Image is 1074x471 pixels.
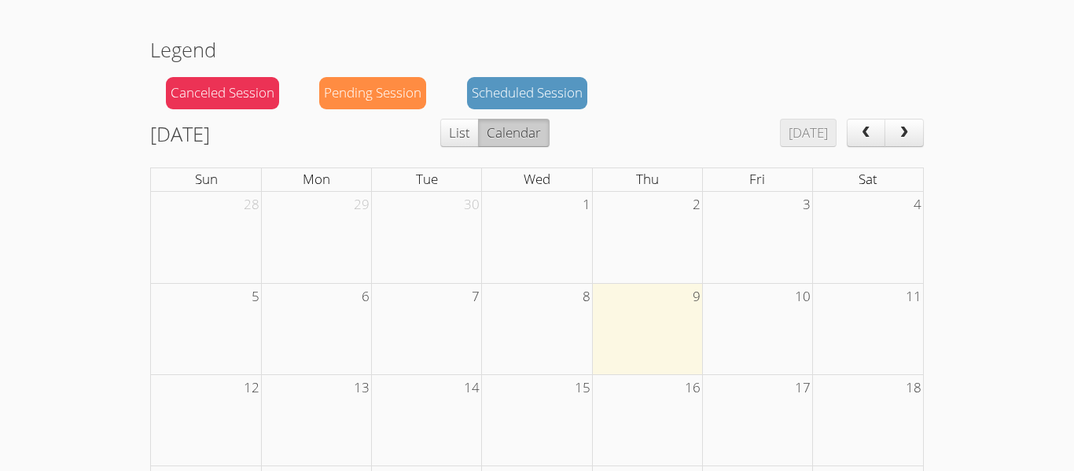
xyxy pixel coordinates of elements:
button: next [885,119,924,147]
div: Canceled Session [166,77,279,109]
span: 7 [470,284,481,310]
button: List [440,119,479,147]
span: Sat [859,170,877,188]
span: 17 [793,375,812,401]
h2: [DATE] [150,119,210,149]
span: 14 [462,375,481,401]
div: Scheduled Session [467,77,587,109]
span: Thu [636,170,659,188]
span: Sun [195,170,218,188]
div: Pending Session [319,77,426,109]
span: 16 [683,375,702,401]
span: Wed [524,170,550,188]
span: Mon [303,170,330,188]
span: 4 [912,192,923,218]
span: 5 [250,284,261,310]
span: 2 [691,192,702,218]
span: 13 [352,375,371,401]
span: 30 [462,192,481,218]
span: 1 [581,192,592,218]
button: [DATE] [780,119,837,147]
span: 10 [793,284,812,310]
button: prev [847,119,886,147]
span: Tue [416,170,438,188]
button: Calendar [478,119,550,147]
span: 6 [360,284,371,310]
span: 12 [242,375,261,401]
span: 3 [801,192,812,218]
span: 11 [904,284,923,310]
span: 15 [573,375,592,401]
span: 8 [581,284,592,310]
span: 18 [904,375,923,401]
span: 9 [691,284,702,310]
span: 29 [352,192,371,218]
h2: Legend [150,35,924,64]
span: Fri [749,170,765,188]
span: 28 [242,192,261,218]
